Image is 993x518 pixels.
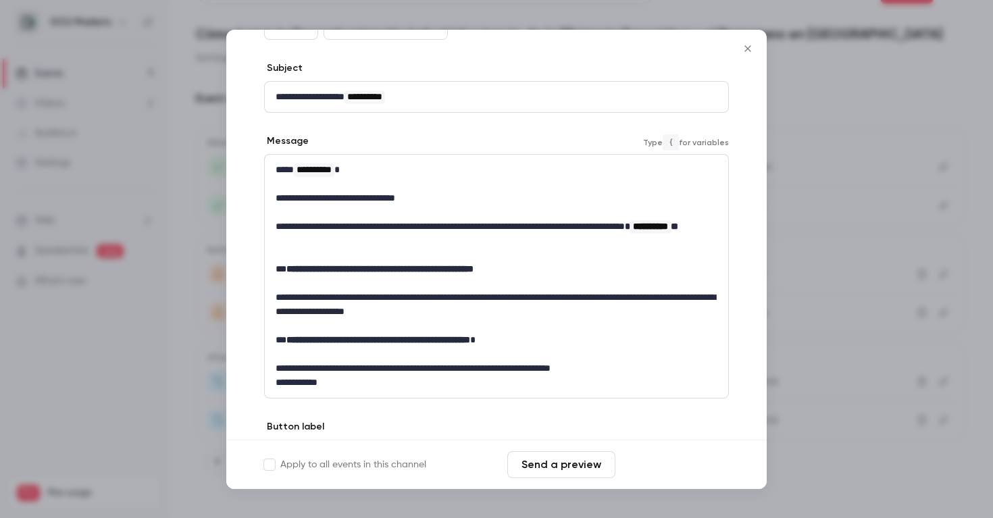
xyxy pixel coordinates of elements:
[265,155,728,398] div: editor
[621,451,729,478] button: Save changes
[264,458,426,471] label: Apply to all events in this channel
[265,82,728,112] div: editor
[264,420,324,434] label: Button label
[663,134,679,151] code: {
[264,61,303,75] label: Subject
[264,134,309,148] label: Message
[734,35,761,62] button: Close
[643,134,729,151] span: Type for variables
[507,451,615,478] button: Send a preview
